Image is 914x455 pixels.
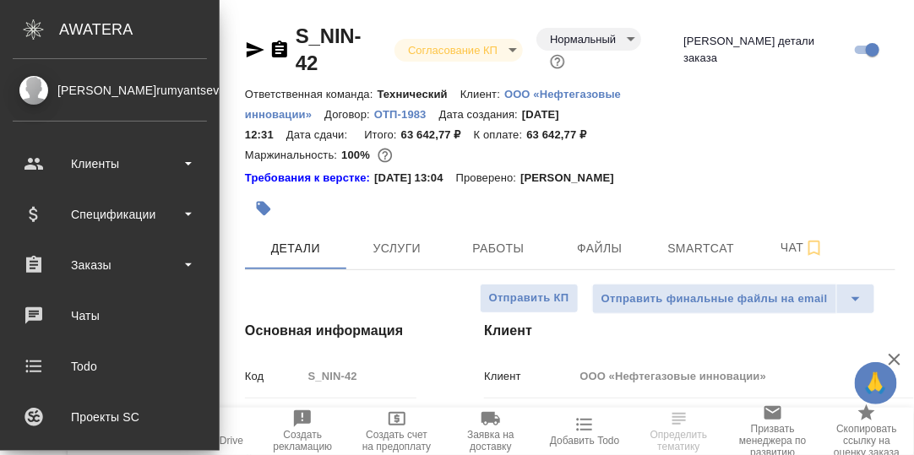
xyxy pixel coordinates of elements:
span: Услуги [356,238,438,259]
p: Дата создания: [439,108,522,121]
div: Чаты [13,303,207,328]
span: [PERSON_NAME] детали заказа [683,33,849,67]
button: Создать рекламацию [256,408,350,455]
p: Ответственная команда: [245,88,378,100]
a: Проекты SC [4,396,215,438]
button: 0.00 RUB; [374,144,396,166]
p: Маржинальность: [245,149,341,161]
button: Добавить Todo [538,408,632,455]
div: AWATERA [59,13,220,46]
h4: Клиент [484,321,895,341]
button: 🙏 [855,362,897,404]
div: Todo [13,354,207,379]
span: Создать рекламацию [266,429,340,452]
p: [PERSON_NAME] [520,170,627,187]
a: S_NIN-42 [296,24,361,74]
span: Файлы [559,238,640,259]
span: Чат [762,237,843,258]
button: Добавить тэг [245,190,282,227]
p: Договор: [324,108,374,121]
div: Заказы [13,252,207,278]
p: Проверено: [456,170,521,187]
span: 🙏 [862,366,890,401]
p: Общая тематика [245,405,302,439]
span: Создать счет на предоплату [360,429,433,452]
input: Пустое поле [302,364,417,388]
div: Клиенты [13,151,207,176]
p: Дата сдачи: [286,128,351,141]
a: Todo [4,345,215,387]
button: Скопировать ссылку на оценку заказа [820,408,914,455]
div: [PERSON_NAME]rumyantseva [13,81,207,100]
button: Создать счет на предоплату [350,408,443,455]
p: ОТП-1983 [374,108,439,121]
div: Нажми, чтобы открыть папку с инструкцией [245,170,374,187]
a: Чаты [4,295,215,337]
span: Отправить финальные файлы на email [601,290,828,309]
p: Клиент [484,368,574,385]
button: Призвать менеджера по развитию [726,408,819,455]
p: Клиент: [460,88,504,100]
span: Добавить Todo [550,435,619,447]
span: Работы [458,238,539,259]
button: Заявка на доставку [443,408,537,455]
div: Проекты SC [13,404,207,430]
p: [DATE] 13:04 [374,170,456,187]
p: 100% [341,149,374,161]
div: Спецификации [13,202,207,227]
a: Требования к верстке: [245,170,374,187]
span: Детали [255,238,336,259]
span: Smartcat [661,238,742,259]
div: split button [592,284,875,314]
p: 63 642,77 ₽ [527,128,600,141]
span: Определить тематику [642,429,715,452]
p: 63 642,77 ₽ [401,128,474,141]
p: Итого: [364,128,400,141]
p: Код [245,368,302,385]
h4: Основная информация [245,321,416,341]
button: Нормальный [545,32,621,46]
svg: Подписаться [804,238,824,258]
a: ОТП-1983 [374,106,439,121]
button: Скопировать ссылку для ЯМессенджера [245,40,265,60]
button: Скопировать ссылку [269,40,290,60]
p: Технический [378,88,460,100]
span: Отправить КП [489,289,569,308]
button: Определить тематику [632,408,726,455]
button: Согласование КП [403,43,503,57]
button: Доп статусы указывают на важность/срочность заказа [547,51,569,73]
div: Согласование КП [394,39,523,62]
span: Заявка на доставку [454,429,527,452]
button: Отправить финальные файлы на email [592,284,837,314]
button: Отправить КП [480,284,579,313]
p: К оплате: [474,128,527,141]
span: Папка на Drive [174,435,243,447]
div: Согласование КП [536,28,641,51]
